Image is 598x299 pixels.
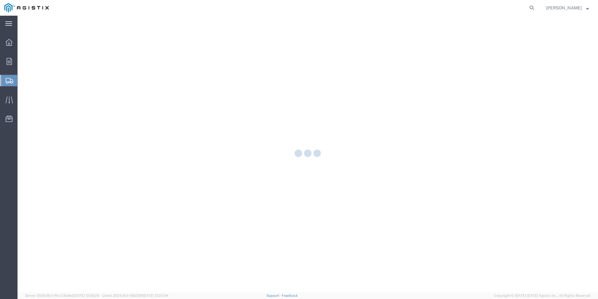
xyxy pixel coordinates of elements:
span: [DATE] 12:25:34 [143,294,168,297]
a: Feedback [282,294,298,297]
span: Copyright © [DATE]-[DATE] Agistix Inc., All Rights Reserved [494,293,590,298]
button: [PERSON_NAME] [546,4,589,12]
a: Support [266,294,282,297]
span: Client: 2025.16.0-1592391 [102,294,168,297]
img: logo [4,3,49,13]
span: [DATE] 12:29:29 [74,294,99,297]
span: Server: 2025.16.0-1ffcc23b9e2 [25,294,99,297]
span: Bryan Shannon [546,4,582,11]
